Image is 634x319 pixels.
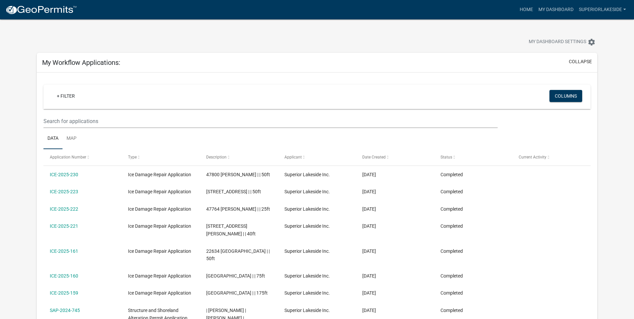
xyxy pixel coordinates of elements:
input: Search for applications [43,114,498,128]
a: Data [43,128,62,149]
span: Superior Lakeside Inc. [284,248,330,254]
span: 09/04/2025 [362,172,376,177]
i: settings [588,38,596,46]
span: Type [128,155,137,159]
span: Completed [440,172,463,177]
span: Status [440,155,452,159]
span: Ice Damage Repair Application [128,172,191,177]
a: ICE-2025-221 [50,223,78,229]
span: Completed [440,206,463,212]
a: Home [517,3,536,16]
span: Completed [440,273,463,279]
a: SAP-2024-745 [50,308,80,313]
span: Ice Damage Repair Application [128,206,191,212]
span: 47800 DUNN LN | | 50ft [206,172,270,177]
span: Superior Lakeside Inc. [284,290,330,296]
span: Completed [440,308,463,313]
span: Superior Lakeside Inc. [284,308,330,313]
span: Ice Damage Repair Application [128,223,191,229]
span: Applicant [284,155,302,159]
span: Completed [440,290,463,296]
span: 05/06/2025 [362,273,376,279]
button: Columns [549,90,582,102]
span: Application Number [50,155,86,159]
span: 05/06/2025 [362,248,376,254]
datatable-header-cell: Status [434,149,512,165]
a: ICE-2025-160 [50,273,78,279]
h5: My Workflow Applications: [42,59,120,67]
span: Completed [440,189,463,194]
a: SuperiorLakeside [576,3,629,16]
span: 08/20/2025 [362,206,376,212]
a: + Filter [51,90,80,102]
a: ICE-2025-159 [50,290,78,296]
span: Ice Damage Repair Application [128,189,191,194]
button: My Dashboard Settingssettings [523,35,601,48]
span: 05/06/2025 [362,290,376,296]
datatable-header-cell: Type [122,149,200,165]
span: Completed [440,248,463,254]
span: Current Activity [519,155,546,159]
span: Superior Lakeside Inc. [284,189,330,194]
span: Completed [440,223,463,229]
span: Ice Damage Repair Application [128,273,191,279]
span: Superior Lakeside Inc. [284,273,330,279]
a: Map [62,128,81,149]
a: ICE-2025-161 [50,248,78,254]
datatable-header-cell: Applicant [278,149,356,165]
datatable-header-cell: Current Activity [512,149,591,165]
span: 08/20/2025 [362,189,376,194]
span: 51358 CO HWY 9 | | 50ft [206,189,261,194]
datatable-header-cell: Date Created [356,149,434,165]
span: Superior Lakeside Inc. [284,206,330,212]
a: ICE-2025-222 [50,206,78,212]
span: 10/29/2024 [362,308,376,313]
span: Description [206,155,227,159]
span: Ice Damage Repair Application [128,248,191,254]
span: 47764 DUNN LN | | 25ft [206,206,270,212]
button: collapse [569,58,592,65]
span: Date Created [362,155,386,159]
span: 22608 SENNS BEACH TRL | | 175ft [206,290,268,296]
span: Superior Lakeside Inc. [284,172,330,177]
span: 08/20/2025 [362,223,376,229]
datatable-header-cell: Application Number [43,149,122,165]
a: ICE-2025-230 [50,172,78,177]
span: 22371 SEIFERT BEACH RD | | 40ft [206,223,256,236]
span: Ice Damage Repair Application [128,290,191,296]
datatable-header-cell: Description [200,149,278,165]
span: Superior Lakeside Inc. [284,223,330,229]
span: 22622 SENNS BEACH TRL | | 75ft [206,273,265,279]
a: My Dashboard [536,3,576,16]
span: 22634 SENNS BEACH TRL | | 50ft [206,248,270,261]
a: ICE-2025-223 [50,189,78,194]
span: My Dashboard Settings [529,38,586,46]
